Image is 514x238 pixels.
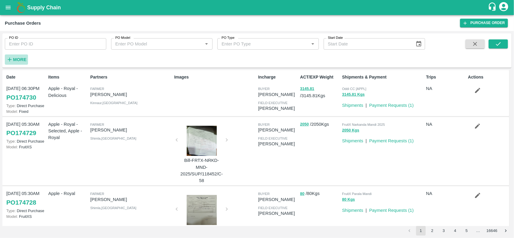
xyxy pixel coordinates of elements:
a: Purchase Order [460,19,508,27]
span: field executive [258,137,288,140]
div: | [363,100,367,109]
button: Go to next page [501,226,511,236]
p: Date [6,74,46,80]
p: ACT/EXP Weight [300,74,340,80]
span: Type: [6,104,16,108]
span: FruitX Parala Mandi [342,192,372,196]
p: [PERSON_NAME] [258,210,297,217]
strong: More [13,57,26,62]
input: Start Date [324,38,411,50]
p: NA [426,121,466,128]
span: Farmer [90,123,104,126]
p: Apple - Royal [48,190,88,197]
img: logo [15,2,27,14]
span: Oddi CC [APPL] [342,87,366,91]
button: Choose date [413,38,425,50]
p: Actions [468,74,508,80]
button: Go to page 5 [462,226,472,236]
p: [DATE] 05:30AM [6,121,46,128]
button: 2050 [300,121,309,128]
button: 3145.81 [300,85,314,92]
input: Enter PO Model [113,40,201,48]
label: PO Type [222,36,235,40]
p: [PERSON_NAME] [258,105,297,112]
button: Open [203,40,210,48]
button: Go to page 4 [450,226,460,236]
p: Apple - Royal - Delicious [48,85,88,99]
button: Open [309,40,317,48]
p: Direct Purchase [6,103,46,109]
p: [PERSON_NAME] [90,196,172,203]
a: PO174728 [6,197,36,208]
p: Direct Purchase [6,138,46,144]
span: field executive [258,101,288,105]
p: Bill-FRTX-NRKD-MND-2025/SUP/118452/C-58 [179,157,224,184]
div: account of current user [498,1,509,14]
p: Partners [90,74,172,80]
div: | [363,135,367,144]
span: field executive [258,206,288,210]
p: Direct Purchase [6,208,46,214]
b: Supply Chain [27,5,61,11]
p: Fixed [6,109,46,114]
nav: pagination navigation [404,226,512,236]
span: Shimla , [GEOGRAPHIC_DATA] [90,137,136,140]
button: 3145.81 Kgs [342,91,365,98]
a: Shipments [342,208,363,213]
p: [DATE] 06:30PM [6,85,46,92]
p: [PERSON_NAME] [90,127,172,133]
button: More [5,54,28,65]
p: Incharge [258,74,297,80]
span: Type: [6,209,16,213]
p: / 2050 Kgs [300,121,340,128]
span: buyer [258,192,269,196]
a: PO174729 [6,128,36,138]
button: 2050 Kgs [342,127,359,134]
p: Items [48,74,88,80]
p: Images [174,74,256,80]
span: Type: [6,139,16,144]
a: Payment Requests (1) [369,208,414,213]
span: buyer [258,87,269,91]
button: open drawer [1,1,15,14]
a: Shipments [342,138,363,143]
span: Model: [6,145,18,149]
p: [PERSON_NAME] [258,196,297,203]
p: [PERSON_NAME] [258,91,297,98]
a: PO174730 [6,92,36,103]
label: PO Model [115,36,130,40]
p: Apple - Royal - Selected, Apple - Royal [48,121,88,141]
button: 80 [300,190,304,197]
p: [DATE] 05:30AM [6,190,46,197]
div: | [363,205,367,214]
a: Payment Requests (1) [369,138,414,143]
span: buyer [258,123,269,126]
span: Farmer [90,87,104,91]
p: NA [426,190,466,197]
p: [PERSON_NAME] [90,91,172,98]
p: [PERSON_NAME] [258,141,297,147]
label: PO ID [9,36,18,40]
div: … [473,228,483,234]
p: NA [426,85,466,92]
span: FruitX Narkanda Mandi 2025 [342,123,385,126]
p: [PERSON_NAME] [258,127,297,133]
p: / 80 Kgs [300,190,340,197]
button: Go to page 16646 [485,226,499,236]
button: page 1 [416,226,426,236]
input: Enter PO ID [5,38,106,50]
a: Supply Chain [27,3,488,12]
button: Go to page 3 [439,226,449,236]
p: Shipments & Payment [342,74,424,80]
p: Trips [426,74,466,80]
label: Start Date [328,36,343,40]
div: Purchase Orders [5,19,41,27]
p: FruitXS [6,214,46,219]
input: Enter PO Type [219,40,307,48]
a: Shipments [342,103,363,108]
p: / 3145.81 Kgs [300,85,340,99]
button: Go to page 2 [428,226,437,236]
span: Shimla , [GEOGRAPHIC_DATA] [90,206,136,210]
span: Model: [6,214,18,219]
a: Payment Requests (1) [369,103,414,108]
